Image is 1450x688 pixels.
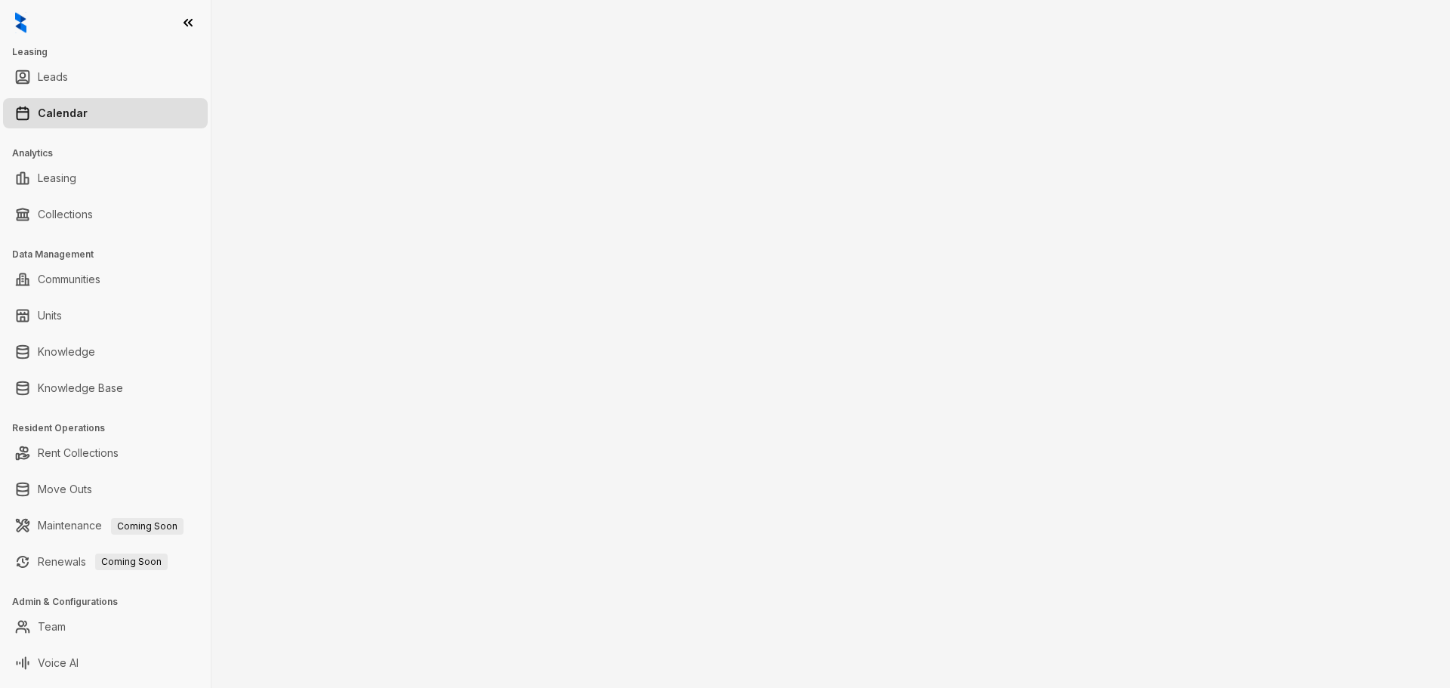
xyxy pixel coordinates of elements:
[3,438,208,468] li: Rent Collections
[3,62,208,92] li: Leads
[12,45,211,59] h3: Leasing
[95,554,168,570] span: Coming Soon
[3,612,208,642] li: Team
[15,12,26,33] img: logo
[38,98,88,128] a: Calendar
[38,301,62,331] a: Units
[3,199,208,230] li: Collections
[111,518,184,535] span: Coming Soon
[12,421,211,435] h3: Resident Operations
[3,474,208,504] li: Move Outs
[38,474,92,504] a: Move Outs
[3,373,208,403] li: Knowledge Base
[12,248,211,261] h3: Data Management
[38,163,76,193] a: Leasing
[3,98,208,128] li: Calendar
[3,301,208,331] li: Units
[3,547,208,577] li: Renewals
[38,264,100,295] a: Communities
[12,595,211,609] h3: Admin & Configurations
[3,163,208,193] li: Leasing
[38,62,68,92] a: Leads
[38,547,168,577] a: RenewalsComing Soon
[38,199,93,230] a: Collections
[38,337,95,367] a: Knowledge
[12,147,211,160] h3: Analytics
[3,337,208,367] li: Knowledge
[3,264,208,295] li: Communities
[38,612,66,642] a: Team
[38,373,123,403] a: Knowledge Base
[3,648,208,678] li: Voice AI
[38,648,79,678] a: Voice AI
[38,438,119,468] a: Rent Collections
[3,511,208,541] li: Maintenance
